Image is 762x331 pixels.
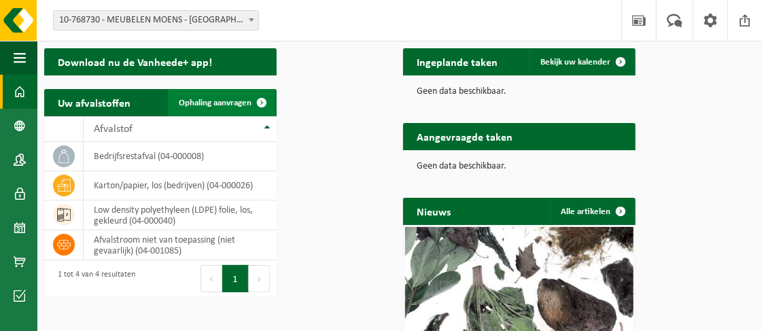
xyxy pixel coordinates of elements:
[84,171,277,201] td: karton/papier, los (bedrijven) (04-000026)
[201,265,222,292] button: Previous
[550,198,634,225] a: Alle artikelen
[540,58,610,67] span: Bekijk uw kalender
[51,264,135,294] div: 1 tot 4 van 4 resultaten
[222,265,249,292] button: 1
[179,99,252,107] span: Ophaling aanvragen
[417,162,622,171] p: Geen data beschikbaar.
[249,265,270,292] button: Next
[94,124,133,135] span: Afvalstof
[53,10,259,31] span: 10-768730 - MEUBELEN MOENS - LONDERZEEL
[84,142,277,171] td: bedrijfsrestafval (04-000008)
[417,87,622,97] p: Geen data beschikbaar.
[84,230,277,260] td: afvalstroom niet van toepassing (niet gevaarlijk) (04-001085)
[403,123,526,150] h2: Aangevraagde taken
[168,89,275,116] a: Ophaling aanvragen
[403,198,464,224] h2: Nieuws
[403,48,511,75] h2: Ingeplande taken
[44,48,226,75] h2: Download nu de Vanheede+ app!
[530,48,634,75] a: Bekijk uw kalender
[54,11,258,30] span: 10-768730 - MEUBELEN MOENS - LONDERZEEL
[84,201,277,230] td: low density polyethyleen (LDPE) folie, los, gekleurd (04-000040)
[44,89,144,116] h2: Uw afvalstoffen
